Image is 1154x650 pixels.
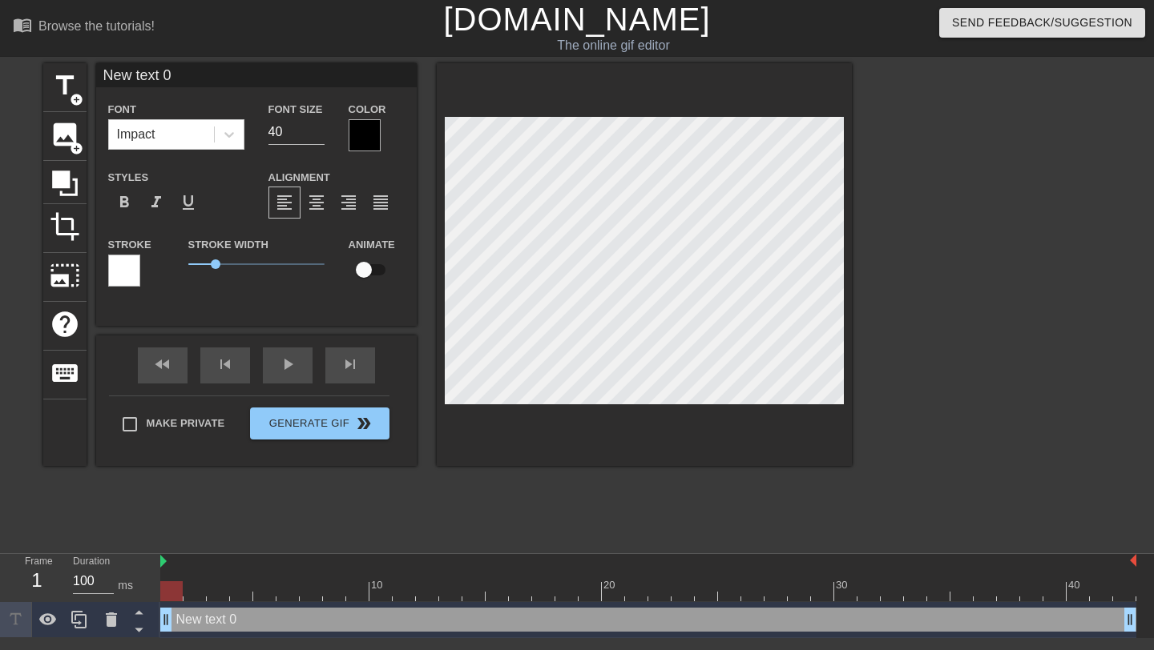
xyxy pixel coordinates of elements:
[275,193,294,212] span: format_align_left
[153,355,172,374] span: fast_rewind
[341,355,360,374] span: skip_next
[952,13,1132,33] span: Send Feedback/Suggestion
[216,355,235,374] span: skip_previous
[256,414,382,433] span: Generate Gif
[117,125,155,144] div: Impact
[108,237,151,253] label: Stroke
[147,415,225,431] span: Make Private
[25,566,49,595] div: 1
[50,119,80,150] span: image
[50,358,80,388] span: keyboard
[115,193,134,212] span: format_bold
[188,237,268,253] label: Stroke Width
[73,557,110,567] label: Duration
[443,2,710,37] a: [DOMAIN_NAME]
[118,577,133,594] div: ms
[1068,577,1083,593] div: 40
[307,193,326,212] span: format_align_center
[179,193,198,212] span: format_underline
[1122,612,1138,628] span: drag_handle
[268,102,323,118] label: Font Size
[38,19,155,33] div: Browse the tutorials!
[13,15,32,34] span: menu_book
[1130,554,1136,567] img: bound-end.png
[339,193,358,212] span: format_align_right
[836,577,850,593] div: 30
[108,170,149,186] label: Styles
[13,15,155,40] a: Browse the tutorials!
[349,237,395,253] label: Animate
[50,309,80,339] span: help
[371,193,390,212] span: format_align_justify
[393,36,834,55] div: The online gif editor
[70,93,83,106] span: add_circle
[268,170,330,186] label: Alignment
[349,102,386,118] label: Color
[50,211,80,242] span: crop
[70,142,83,155] span: add_circle
[603,577,618,593] div: 20
[371,577,385,593] div: 10
[250,407,389,439] button: Generate Gif
[50,70,80,101] span: title
[147,193,166,212] span: format_italic
[50,260,80,291] span: photo_size_select_large
[354,414,373,433] span: double_arrow
[939,8,1145,38] button: Send Feedback/Suggestion
[13,554,61,600] div: Frame
[158,612,174,628] span: drag_handle
[108,102,136,118] label: Font
[278,355,297,374] span: play_arrow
